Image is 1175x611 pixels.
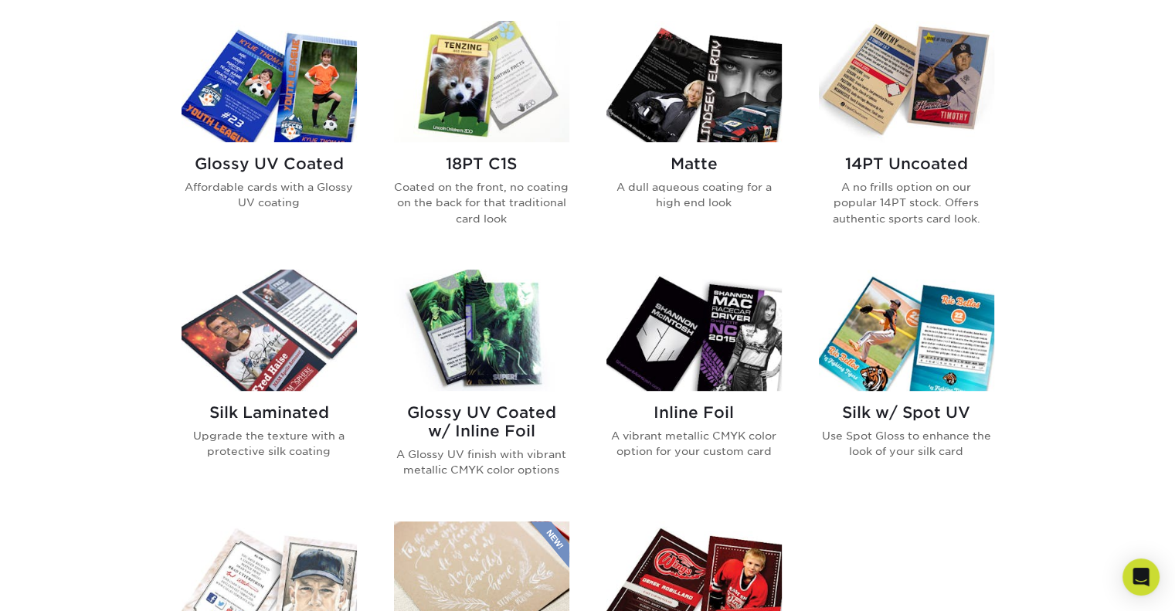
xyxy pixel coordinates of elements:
h2: Silk Laminated [182,403,357,422]
p: A dull aqueous coating for a high end look [606,179,782,211]
img: Matte Trading Cards [606,21,782,142]
a: Inline Foil Trading Cards Inline Foil A vibrant metallic CMYK color option for your custom card [606,270,782,503]
a: 14PT Uncoated Trading Cards 14PT Uncoated A no frills option on our popular 14PT stock. Offers au... [819,21,994,251]
h2: Matte [606,154,782,173]
img: 18PT C1S Trading Cards [394,21,569,142]
a: 18PT C1S Trading Cards 18PT C1S Coated on the front, no coating on the back for that traditional ... [394,21,569,251]
img: Glossy UV Coated Trading Cards [182,21,357,142]
a: Silk w/ Spot UV Trading Cards Silk w/ Spot UV Use Spot Gloss to enhance the look of your silk card [819,270,994,503]
img: New Product [531,521,569,568]
h2: Inline Foil [606,403,782,422]
h2: Glossy UV Coated w/ Inline Foil [394,403,569,440]
p: Use Spot Gloss to enhance the look of your silk card [819,428,994,460]
p: A Glossy UV finish with vibrant metallic CMYK color options [394,446,569,478]
h2: Glossy UV Coated [182,154,357,173]
img: Silk w/ Spot UV Trading Cards [819,270,994,391]
img: 14PT Uncoated Trading Cards [819,21,994,142]
p: A no frills option on our popular 14PT stock. Offers authentic sports card look. [819,179,994,226]
div: Open Intercom Messenger [1122,558,1160,596]
a: Silk Laminated Trading Cards Silk Laminated Upgrade the texture with a protective silk coating [182,270,357,503]
a: Matte Trading Cards Matte A dull aqueous coating for a high end look [606,21,782,251]
h2: Silk w/ Spot UV [819,403,994,422]
p: Coated on the front, no coating on the back for that traditional card look [394,179,569,226]
a: Glossy UV Coated w/ Inline Foil Trading Cards Glossy UV Coated w/ Inline Foil A Glossy UV finish ... [394,270,569,503]
p: Upgrade the texture with a protective silk coating [182,428,357,460]
img: Inline Foil Trading Cards [606,270,782,391]
h2: 18PT C1S [394,154,569,173]
a: Glossy UV Coated Trading Cards Glossy UV Coated Affordable cards with a Glossy UV coating [182,21,357,251]
p: A vibrant metallic CMYK color option for your custom card [606,428,782,460]
img: Glossy UV Coated w/ Inline Foil Trading Cards [394,270,569,391]
p: Affordable cards with a Glossy UV coating [182,179,357,211]
img: Silk Laminated Trading Cards [182,270,357,391]
h2: 14PT Uncoated [819,154,994,173]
